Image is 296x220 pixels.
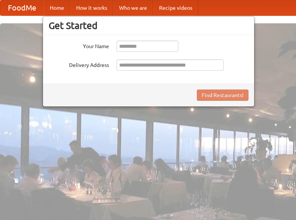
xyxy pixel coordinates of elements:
[49,59,109,69] label: Delivery Address
[49,20,248,31] h3: Get Started
[113,0,153,15] a: Who we are
[44,0,70,15] a: Home
[49,41,109,50] label: Your Name
[153,0,198,15] a: Recipe videos
[197,90,248,101] button: Find Restaurants!
[70,0,113,15] a: How it works
[0,0,44,15] a: FoodMe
